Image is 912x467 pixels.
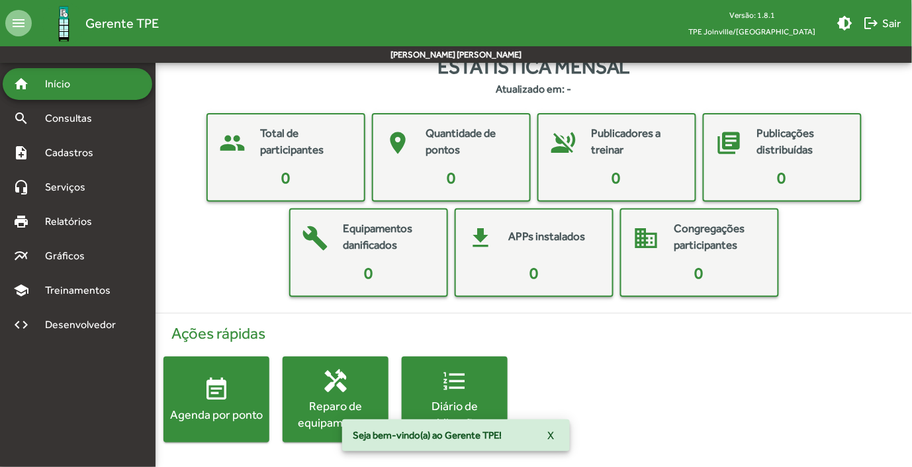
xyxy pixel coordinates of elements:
[496,81,572,97] strong: Atualizado em: -
[837,15,853,31] mat-icon: brightness_medium
[778,169,786,187] span: 0
[547,423,554,447] span: X
[281,169,290,187] span: 0
[37,282,126,298] span: Treinamentos
[695,264,704,282] span: 0
[37,317,131,333] span: Desenvolvedor
[37,179,103,195] span: Serviços
[296,218,336,258] mat-icon: build
[678,23,827,40] span: TPE Joinville/[GEOGRAPHIC_DATA]
[163,357,269,443] button: Agenda por ponto
[37,248,103,264] span: Gráficos
[213,123,253,163] mat-icon: people
[858,11,907,35] button: Sair
[709,123,749,163] mat-icon: library_books
[364,264,373,282] span: 0
[437,52,630,81] span: Estatística mensal
[163,324,904,343] h4: Ações rápidas
[13,110,29,126] mat-icon: search
[402,398,508,431] div: Diário de publicações
[13,145,29,161] mat-icon: note_add
[13,76,29,92] mat-icon: home
[592,125,682,159] mat-card-title: Publicadores a treinar
[529,264,538,282] span: 0
[322,368,349,394] mat-icon: handyman
[757,125,847,159] mat-card-title: Publicações distribuídas
[37,145,111,161] span: Cadastros
[674,220,764,254] mat-card-title: Congregações participantes
[13,282,29,298] mat-icon: school
[32,2,159,45] a: Gerente TPE
[379,123,418,163] mat-icon: place
[203,376,230,403] mat-icon: event_note
[42,2,85,45] img: Logo
[353,429,502,442] span: Seja bem-vindo(a) ao Gerente TPE!
[461,218,501,258] mat-icon: get_app
[426,125,516,159] mat-card-title: Quantidade de pontos
[627,218,666,258] mat-icon: domain
[163,406,269,423] div: Agenda por ponto
[5,10,32,36] mat-icon: menu
[261,125,351,159] mat-card-title: Total de participantes
[544,123,584,163] mat-icon: voice_over_off
[678,7,827,23] div: Versão: 1.8.1
[37,76,89,92] span: Início
[343,220,433,254] mat-card-title: Equipamentos danificados
[13,214,29,230] mat-icon: print
[37,214,109,230] span: Relatórios
[612,169,621,187] span: 0
[13,248,29,264] mat-icon: multiline_chart
[447,169,455,187] span: 0
[37,110,109,126] span: Consultas
[864,11,901,35] span: Sair
[402,357,508,443] button: Diário de publicações
[13,179,29,195] mat-icon: headset_mic
[85,13,159,34] span: Gerente TPE
[864,15,880,31] mat-icon: logout
[537,423,565,447] button: X
[441,368,468,394] mat-icon: format_list_numbered
[13,317,29,333] mat-icon: code
[283,398,388,431] div: Reparo de equipamentos
[509,228,586,245] mat-card-title: APPs instalados
[283,357,388,443] button: Reparo de equipamentos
